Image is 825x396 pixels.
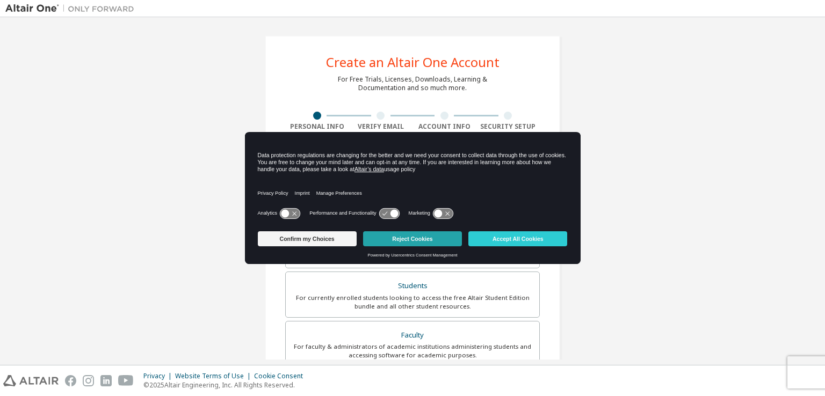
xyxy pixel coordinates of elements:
div: For currently enrolled students looking to access the free Altair Student Edition bundle and all ... [292,294,533,311]
div: Students [292,278,533,294]
div: For faculty & administrators of academic institutions administering students and accessing softwa... [292,342,533,360]
div: Verify Email [349,122,413,131]
img: facebook.svg [65,375,76,386]
div: Create an Altair One Account [326,56,500,69]
img: instagram.svg [83,375,94,386]
div: Cookie Consent [254,372,309,380]
div: Faculty [292,328,533,343]
img: youtube.svg [118,375,134,386]
div: Account Info [412,122,476,131]
img: linkedin.svg [100,375,112,386]
p: © 2025 Altair Engineering, Inc. All Rights Reserved. [143,380,309,390]
div: Privacy [143,372,175,380]
div: For Free Trials, Licenses, Downloads, Learning & Documentation and so much more. [338,75,487,92]
div: Personal Info [285,122,349,131]
img: altair_logo.svg [3,375,59,386]
img: Altair One [5,3,140,14]
div: Security Setup [476,122,540,131]
div: Website Terms of Use [175,372,254,380]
